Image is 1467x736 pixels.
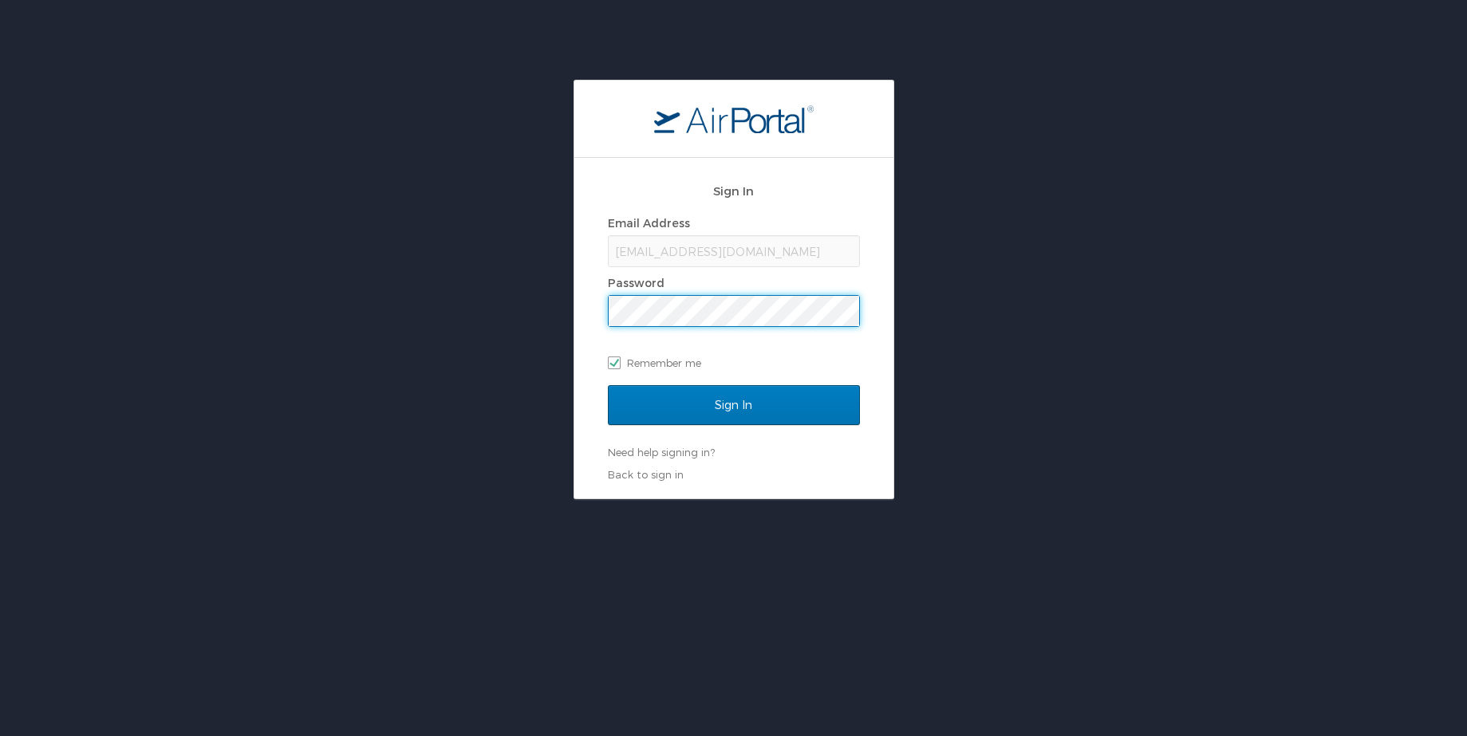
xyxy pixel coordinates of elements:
[608,385,860,425] input: Sign In
[608,276,664,289] label: Password
[608,446,715,459] a: Need help signing in?
[608,182,860,200] h2: Sign In
[608,468,684,481] a: Back to sign in
[608,216,690,230] label: Email Address
[654,104,814,133] img: logo
[608,351,860,375] label: Remember me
